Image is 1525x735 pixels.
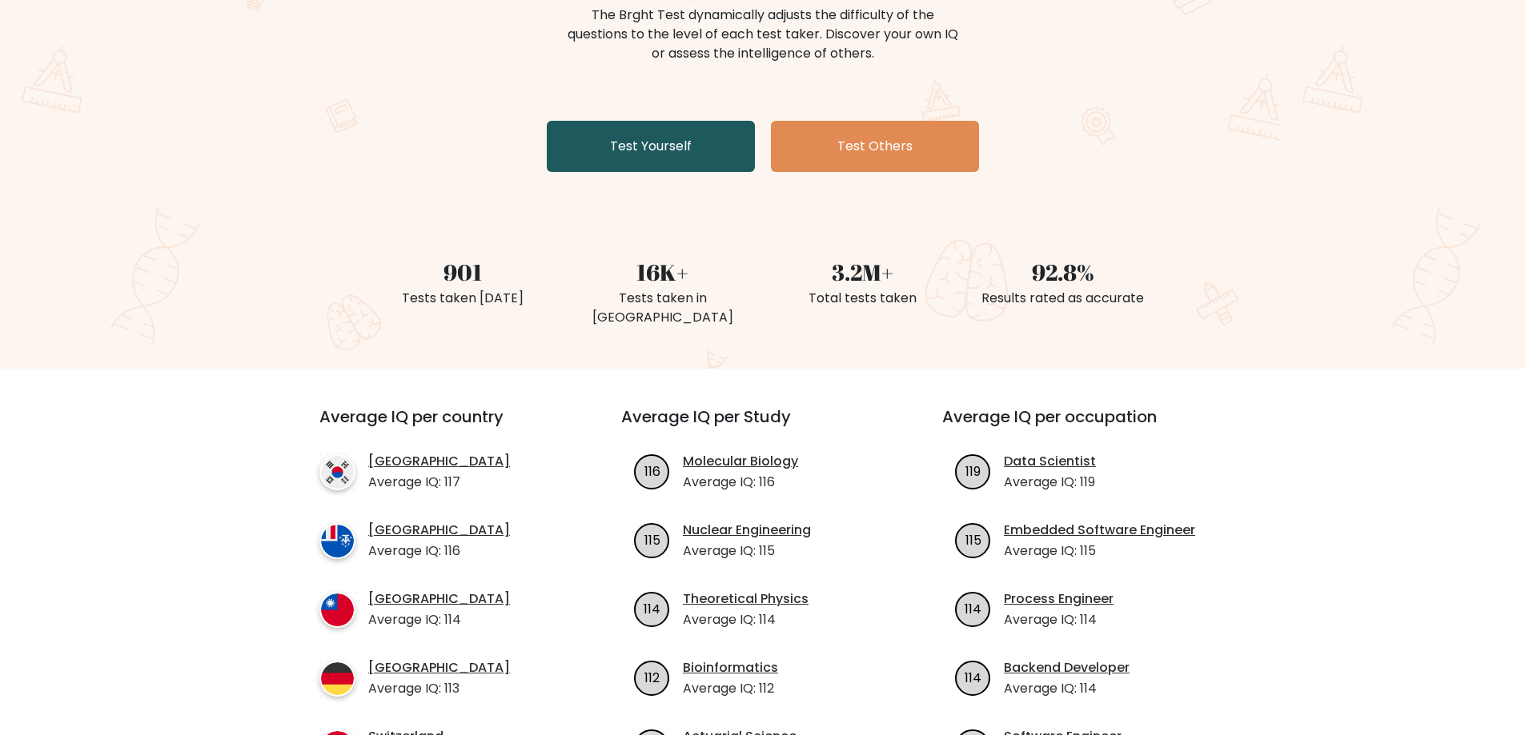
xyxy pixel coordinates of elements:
div: Tests taken [DATE] [372,289,553,308]
text: 115 [965,530,981,549]
text: 112 [644,668,660,686]
p: Average IQ: 115 [1004,541,1195,561]
text: 119 [965,461,981,480]
p: Average IQ: 114 [1004,610,1114,629]
div: 16K+ [572,255,753,289]
a: Embedded Software Engineer [1004,521,1195,540]
a: Test Others [771,121,979,172]
div: 3.2M+ [773,255,953,289]
p: Average IQ: 114 [368,610,510,629]
p: Average IQ: 115 [683,541,811,561]
a: Nuclear Engineering [683,521,811,540]
p: Average IQ: 114 [683,610,809,629]
h3: Average IQ per Study [621,407,904,445]
div: 901 [372,255,553,289]
div: Results rated as accurate [973,289,1154,308]
div: 92.8% [973,255,1154,289]
a: Bioinformatics [683,658,778,677]
a: [GEOGRAPHIC_DATA] [368,521,510,540]
p: Average IQ: 114 [1004,679,1130,698]
img: country [319,454,355,490]
a: Process Engineer [1004,589,1114,609]
text: 116 [644,461,660,480]
img: country [319,592,355,628]
a: Backend Developer [1004,658,1130,677]
h3: Average IQ per occupation [942,407,1225,445]
a: Test Yourself [547,121,755,172]
img: country [319,523,355,559]
a: [GEOGRAPHIC_DATA] [368,452,510,471]
p: Average IQ: 116 [368,541,510,561]
a: [GEOGRAPHIC_DATA] [368,589,510,609]
div: The Brght Test dynamically adjusts the difficulty of the questions to the level of each test take... [563,6,963,63]
p: Average IQ: 117 [368,473,510,492]
text: 115 [644,530,660,549]
p: Average IQ: 119 [1004,473,1096,492]
text: 114 [965,599,981,617]
text: 114 [644,599,660,617]
p: Average IQ: 116 [683,473,798,492]
h3: Average IQ per country [319,407,564,445]
p: Average IQ: 112 [683,679,778,698]
img: country [319,661,355,697]
a: [GEOGRAPHIC_DATA] [368,658,510,677]
div: Total tests taken [773,289,953,308]
div: Tests taken in [GEOGRAPHIC_DATA] [572,289,753,327]
text: 114 [965,668,981,686]
a: Theoretical Physics [683,589,809,609]
a: Data Scientist [1004,452,1096,471]
p: Average IQ: 113 [368,679,510,698]
a: Molecular Biology [683,452,798,471]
